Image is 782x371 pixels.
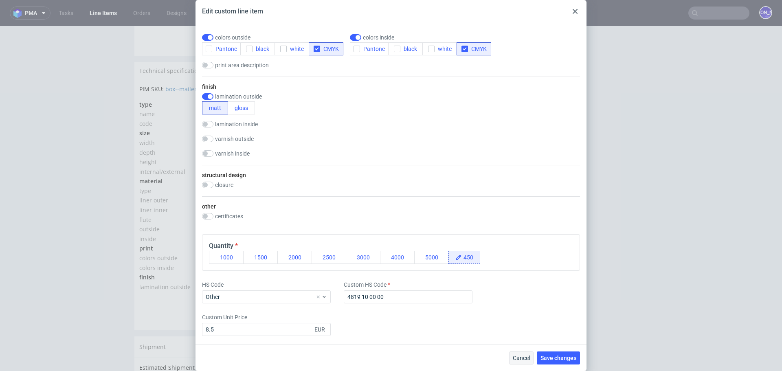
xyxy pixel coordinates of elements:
span: white [435,46,452,52]
td: name [139,83,292,93]
td: internal/external [139,141,292,151]
span: white [287,46,304,52]
span: Save changes [540,355,576,361]
button: CMYK [457,42,491,55]
button: 2000 [277,251,312,264]
span: GD [294,199,302,207]
span: corrugated [294,161,324,169]
td: type [139,74,292,83]
label: Quantity [209,242,238,250]
button: 3000 [346,251,380,264]
span: EUR [313,324,329,335]
span: mailer box fefco 427 [294,94,349,101]
button: 4000 [380,251,415,264]
span: cmyk [294,238,308,246]
div: Edit custom line item [202,7,263,16]
span: Pantone [212,46,237,52]
label: finish [202,83,216,90]
label: colors inside [363,34,394,41]
td: width [139,112,292,122]
button: Save [400,1,444,13]
button: 1500 [243,251,278,264]
button: CMYK [309,42,343,55]
label: HS Code [202,281,331,289]
label: structural design [202,172,246,178]
button: Pantone [202,42,241,55]
span: Pantone [360,46,385,52]
span: 425 mm [294,113,314,121]
button: black [388,42,423,55]
a: Download PDF [302,270,351,288]
span: testliner brown [294,170,336,178]
td: finish [139,246,292,256]
td: colors outside [139,227,292,237]
span: Other [206,293,315,301]
label: lamination outside [215,93,262,100]
span: 520 mm [294,123,314,130]
div: Shipment [134,310,449,331]
td: print [139,217,292,227]
label: varnish inside [215,150,250,157]
button: Pantone [350,42,389,55]
span: CMYK [468,46,487,52]
label: other [202,203,216,210]
td: liner outer [139,169,292,179]
a: Edit specification [398,41,444,49]
span: cmyk [294,228,308,236]
span: 180 mm [294,132,314,140]
button: black [240,42,275,55]
label: Custom Unit Price [202,313,331,321]
td: colors inside [139,237,292,247]
span: matt [294,257,306,265]
span: B [294,190,297,198]
button: gloss [228,101,255,114]
td: depth [139,122,292,132]
label: Custom HS Code [344,281,472,289]
button: Cancel [509,351,534,364]
td: Estimated Shipment Quantity [139,337,288,352]
td: liner inner [139,179,292,189]
span: Cancel [513,355,530,361]
td: flute [139,189,292,199]
span: GD [294,209,302,217]
td: lamination outside [139,256,292,266]
td: type [139,160,292,170]
td: height [139,131,292,141]
button: matt [202,101,228,114]
button: white [422,42,457,55]
td: outside [139,198,292,208]
button: Manage shipments [390,315,444,327]
input: Enter custom HS Code [344,290,472,303]
button: Send to VMA [351,274,395,285]
button: 5000 [414,251,449,264]
span: black [253,46,269,52]
span: CMYK [320,46,339,52]
td: inside [139,208,292,218]
td: material [139,150,292,160]
button: Save changes [537,351,580,364]
button: white [275,42,309,55]
button: Send to QMS [395,274,439,285]
div: PIM SKU: [139,59,444,67]
label: colors outside [215,34,250,41]
label: closure [215,182,233,188]
span: black [400,46,417,52]
span: testliner brown [294,180,336,188]
label: print area description [215,62,269,68]
div: Technical specification [134,36,449,54]
td: size [139,102,292,112]
button: 2500 [312,251,346,264]
button: 1000 [209,251,244,264]
td: 15 packages [288,337,444,352]
span: external [294,142,316,149]
label: varnish outside [215,136,254,142]
span: 450 [462,251,480,263]
td: code [139,93,292,103]
a: box--mailer-box--112--cardboard-coated--print-color-hd-with-print-inside--foil-matte [165,59,396,67]
span: corrugated [294,84,324,92]
label: certificates [215,213,243,220]
label: lamination inside [215,121,258,127]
